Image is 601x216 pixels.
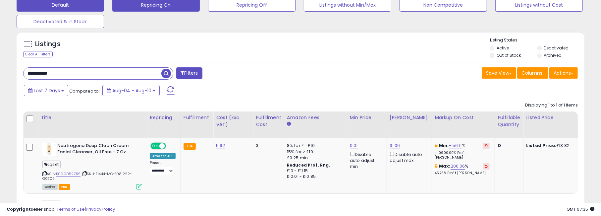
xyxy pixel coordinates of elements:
[150,114,178,121] div: Repricing
[435,114,492,121] div: Markup on Cost
[150,161,176,176] div: Preset:
[287,114,344,121] div: Amazon Fees
[184,143,196,150] small: FBA
[57,206,85,212] a: Terms of Use
[350,114,384,121] div: Min Price
[56,171,81,177] a: B000052ZB5
[526,142,556,149] b: Listed Price:
[350,142,358,149] a: 0.01
[567,206,594,212] span: 2025-08-18 07:35 GMT
[7,206,115,213] div: seller snap | |
[86,206,115,212] a: Privacy Policy
[165,143,176,149] span: OFF
[449,142,462,149] a: -156.11
[517,67,548,79] button: Columns
[256,143,279,149] div: 3
[151,143,159,149] span: ON
[390,151,427,164] div: Disable auto adjust max
[439,163,451,169] b: Max:
[17,15,104,28] button: Deactivated & In Stock
[216,114,250,128] div: Cost (Exc. VAT)
[23,51,53,57] div: Clear All Filters
[482,67,516,79] button: Save View
[287,168,342,174] div: £10 - £11.15
[497,45,509,51] label: Active
[390,142,400,149] a: 31.06
[42,184,58,190] span: All listings currently available for purchase on Amazon
[287,121,291,127] small: Amazon Fees.
[521,70,542,76] span: Columns
[42,171,132,181] span: | SKU: E1444-MC-1081222-G0707
[57,143,138,157] b: Neutrogena Deep Clean Cream Facial Cleanser, Oil Free - 7 Oz
[35,39,61,49] h5: Listings
[34,87,60,94] span: Last 7 Days
[216,142,225,149] a: 5.92
[7,206,31,212] strong: Copyright
[102,85,160,96] button: Aug-04 - Aug-10
[287,162,330,168] b: Reduced Prof. Rng.
[41,114,144,121] div: Title
[69,88,100,94] span: Compared to:
[287,174,342,180] div: £10.01 - £10.85
[435,151,490,160] p: -110900.00% Profit [PERSON_NAME]
[498,114,520,128] div: Fulfillable Quantity
[498,143,518,149] div: 13
[287,149,342,155] div: 15% for > £10
[112,87,151,94] span: Aug-04 - Aug-10
[42,161,61,168] span: Lqset
[435,163,490,176] div: %
[350,151,382,170] div: Disable auto adjust min
[432,111,495,138] th: The percentage added to the cost of goods (COGS) that forms the calculator for Min & Max prices.
[42,143,142,189] div: ASIN:
[176,67,202,79] button: Filters
[256,114,281,128] div: Fulfillment Cost
[451,163,465,170] a: 200.06
[544,52,562,58] label: Archived
[390,114,429,121] div: [PERSON_NAME]
[525,102,578,108] div: Displaying 1 to 1 of 1 items
[526,114,583,121] div: Listed Price
[490,37,584,43] p: Listing States:
[549,67,578,79] button: Actions
[544,45,569,51] label: Deactivated
[59,184,70,190] span: FBA
[42,143,56,156] img: 311VBSarJjL._SL40_.jpg
[435,171,490,176] p: 45.76% Profit [PERSON_NAME]
[150,153,176,159] div: Amazon AI *
[439,142,449,149] b: Min:
[526,143,581,149] div: £13.82
[24,85,68,96] button: Last 7 Days
[287,155,342,161] div: £0.25 min
[287,143,342,149] div: 8% for <= £10
[497,52,521,58] label: Out of Stock
[184,114,210,121] div: Fulfillment
[435,143,490,160] div: %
